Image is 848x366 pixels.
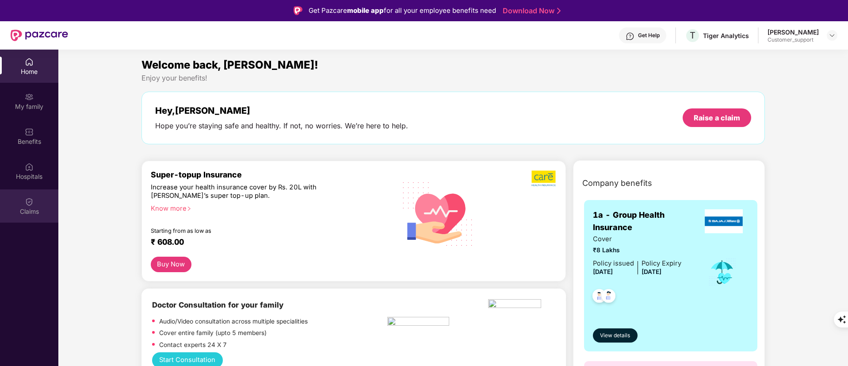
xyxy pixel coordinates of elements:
[155,105,408,116] div: Hey, [PERSON_NAME]
[151,227,350,234] div: Starting from as low as
[642,258,681,269] div: Policy Expiry
[151,204,382,211] div: Know more
[598,286,619,308] img: svg+xml;base64,PHN2ZyB4bWxucz0iaHR0cDovL3d3dy53My5vcmcvMjAwMC9zdmciIHdpZHRoPSI0OC45NDMiIGhlaWdodD...
[708,258,737,287] img: icon
[396,170,480,256] img: svg+xml;base64,PHN2ZyB4bWxucz0iaHR0cDovL3d3dy53My5vcmcvMjAwMC9zdmciIHhtbG5zOnhsaW5rPSJodHRwOi8vd3...
[151,170,388,179] div: Super-topup Insurance
[593,328,638,343] button: View details
[159,340,227,350] p: Contact experts 24 X 7
[593,268,613,275] span: [DATE]
[768,28,819,36] div: [PERSON_NAME]
[25,58,34,66] img: svg+xml;base64,PHN2ZyBpZD0iSG9tZSIgeG1sbnM9Imh0dHA6Ly93d3cudzMub3JnLzIwMDAvc3ZnIiB3aWR0aD0iMjAiIG...
[690,30,695,41] span: T
[25,92,34,101] img: svg+xml;base64,PHN2ZyB3aWR0aD0iMjAiIGhlaWdodD0iMjAiIHZpZXdCb3g9IjAgMCAyMCAyMCIgZmlsbD0ibm9uZSIgeG...
[582,177,652,189] span: Company benefits
[151,257,191,272] button: Buy Now
[626,32,634,41] img: svg+xml;base64,PHN2ZyBpZD0iSGVscC0zMngzMiIgeG1sbnM9Imh0dHA6Ly93d3cudzMub3JnLzIwMDAvc3ZnIiB3aWR0aD...
[25,162,34,171] img: svg+xml;base64,PHN2ZyBpZD0iSG9zcGl0YWxzIiB4bWxucz0iaHR0cDovL3d3dy53My5vcmcvMjAwMC9zdmciIHdpZHRoPS...
[531,170,557,187] img: b5dec4f62d2307b9de63beb79f102df3.png
[593,209,699,234] span: 1a - Group Health Insurance
[829,32,836,39] img: svg+xml;base64,PHN2ZyBpZD0iRHJvcGRvd24tMzJ4MzIiIHhtbG5zPSJodHRwOi8vd3d3LnczLm9yZy8yMDAwL3N2ZyIgd2...
[151,183,349,200] div: Increase your health insurance cover by Rs. 20L with [PERSON_NAME]’s super top-up plan.
[151,237,379,248] div: ₹ 608.00
[152,301,283,309] b: Doctor Consultation for your family
[768,36,819,43] div: Customer_support
[159,328,267,338] p: Cover entire family (upto 5 members)
[25,197,34,206] img: svg+xml;base64,PHN2ZyBpZD0iQ2xhaW0iIHhtbG5zPSJodHRwOi8vd3d3LnczLm9yZy8yMDAwL3N2ZyIgd2lkdGg9IjIwIi...
[309,5,496,16] div: Get Pazcare for all your employee benefits need
[593,246,681,255] span: ₹8 Lakhs
[294,6,302,15] img: Logo
[159,317,308,327] p: Audio/Video consultation across multiple specialities
[593,258,634,269] div: Policy issued
[593,234,681,244] span: Cover
[638,32,660,39] div: Get Help
[25,127,34,136] img: svg+xml;base64,PHN2ZyBpZD0iQmVuZWZpdHMiIHhtbG5zPSJodHRwOi8vd3d3LnczLm9yZy8yMDAwL3N2ZyIgd2lkdGg9Ij...
[503,6,558,15] a: Download Now
[588,286,610,308] img: svg+xml;base64,PHN2ZyB4bWxucz0iaHR0cDovL3d3dy53My5vcmcvMjAwMC9zdmciIHdpZHRoPSI0OC45NDMiIGhlaWdodD...
[488,299,541,311] img: physica%20-%20Edited.png
[187,206,191,211] span: right
[387,317,449,328] img: pngtree-physiotherapy-physiotherapist-rehab-disability-stretching-png-image_6063262.png
[155,121,408,131] div: Hope you’re staying safe and healthy. If not, no worries. We’re here to help.
[694,113,740,123] div: Raise a claim
[11,30,68,41] img: New Pazcare Logo
[705,209,743,233] img: insurerLogo
[347,6,384,15] strong: mobile app
[557,6,561,15] img: Stroke
[600,331,630,340] span: View details
[642,268,661,275] span: [DATE]
[141,58,318,71] span: Welcome back, [PERSON_NAME]!
[703,31,749,40] div: Tiger Analytics
[141,73,765,83] div: Enjoy your benefits!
